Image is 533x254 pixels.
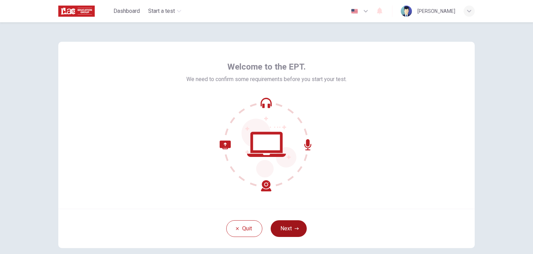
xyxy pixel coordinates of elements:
[148,7,175,15] span: Start a test
[417,7,455,15] div: [PERSON_NAME]
[145,5,184,17] button: Start a test
[186,75,347,84] span: We need to confirm some requirements before you start your test.
[58,4,111,18] a: ILAC logo
[271,220,307,237] button: Next
[58,4,95,18] img: ILAC logo
[113,7,140,15] span: Dashboard
[401,6,412,17] img: Profile picture
[350,9,359,14] img: en
[227,61,306,72] span: Welcome to the EPT.
[111,5,143,17] button: Dashboard
[226,220,262,237] button: Quit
